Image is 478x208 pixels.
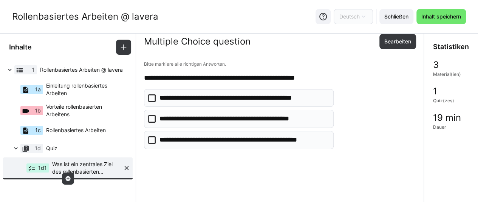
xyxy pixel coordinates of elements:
[433,124,446,130] span: Dauer
[35,107,41,114] span: 1b
[433,86,437,96] span: 1
[433,71,461,77] span: Material(ien)
[144,61,416,67] p: Bitte markiere alle richtigen Antworten.
[433,60,439,70] span: 3
[339,13,360,20] span: Deutsch
[416,9,466,24] button: Inhalt speichern
[35,86,41,93] span: 1a
[40,66,123,74] span: Rollenbasiertes Arbeiten @ lavera
[383,13,410,20] span: Schließen
[144,36,251,47] h2: Multiple Choice question
[46,82,123,97] span: Einleitung rollenbasiertes Arbeiten
[52,160,123,176] span: Was ist ein zentrales Ziel des rollenbasierten Arbeitens?
[35,126,41,134] span: 1c
[32,66,35,74] span: 1
[46,126,106,134] span: Rollenbasiertes Arbeiten
[35,145,41,152] span: 1d
[383,38,412,45] span: Bearbeiten
[38,164,47,172] span: 1d1
[433,98,454,104] span: Quiz(zes)
[433,43,469,51] h3: Statistiken
[9,43,32,51] h3: Inhalte
[46,145,123,152] span: Quiz
[379,9,413,24] button: Schließen
[420,13,462,20] span: Inhalt speichern
[12,11,158,22] div: Rollenbasiertes Arbeiten @ lavera
[379,34,416,49] button: Bearbeiten
[433,113,461,123] span: 19 min
[46,103,123,118] span: Vorteile rollenbasierten Arbeitens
